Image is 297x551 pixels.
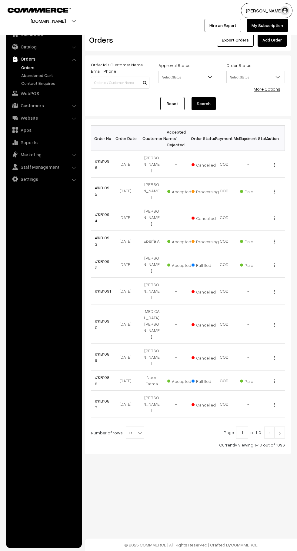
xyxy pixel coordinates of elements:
[91,61,149,74] label: Order Id / Customer Name, Email, Phone
[240,237,270,245] span: Paid
[8,53,80,64] a: Orders
[8,6,61,13] a: COMMMERCE
[192,320,222,328] span: Cancelled
[115,126,139,151] th: Order Date
[167,187,198,195] span: Accepted
[240,187,270,195] span: Paid
[240,261,270,268] span: Paid
[8,100,80,111] a: Customers
[224,430,234,435] span: Page
[267,431,272,435] img: Left
[258,33,287,47] a: Add Order
[254,86,280,91] a: More Options
[236,304,261,344] td: -
[231,542,258,547] a: COMMMERCE
[95,288,111,294] a: #KB1091
[8,88,80,99] a: WebPOS
[159,71,217,83] span: Select Status
[95,185,109,197] a: #KB1095
[217,33,254,47] button: Export Orders
[95,259,109,270] a: #KB1092
[95,398,109,410] a: #KB1087
[164,151,188,178] td: -
[20,64,80,71] a: Orders
[241,3,292,18] button: [PERSON_NAME]…
[212,204,236,231] td: COD
[277,431,282,435] img: Right
[261,126,285,151] th: Action
[212,251,236,278] td: COD
[164,278,188,304] td: -
[164,204,188,231] td: -
[91,126,115,151] th: Order No
[95,318,109,330] a: #KB1090
[95,351,109,363] a: #KB1089
[280,6,289,15] img: user
[226,71,285,83] span: Select Status
[226,62,252,68] label: Order Status
[236,126,261,151] th: Payment Status
[139,344,164,370] td: [PERSON_NAME]
[212,126,236,151] th: Payment Method
[115,344,139,370] td: [DATE]
[164,391,188,417] td: -
[240,377,270,384] span: Paid
[192,160,222,168] span: Cancelled
[8,112,80,123] a: Website
[192,287,222,295] span: Cancelled
[159,62,191,68] label: Approval Status
[247,19,288,32] a: My Subscription
[236,151,261,178] td: -
[115,278,139,304] td: [DATE]
[89,35,149,45] h2: Orders
[139,151,164,178] td: [PERSON_NAME]
[115,178,139,204] td: [DATE]
[139,370,164,391] td: Noor Fatma
[236,204,261,231] td: -
[212,231,236,251] td: COD
[139,251,164,278] td: [PERSON_NAME]
[212,151,236,178] td: COD
[139,231,164,251] td: Epsifa A
[164,126,188,151] th: Accepted / Rejected
[192,237,222,245] span: Processing
[139,126,164,151] th: Customer Name
[8,8,71,12] img: COMMMERCE
[212,344,236,370] td: COD
[164,344,188,370] td: -
[126,427,144,439] span: 10
[139,204,164,231] td: [PERSON_NAME]
[115,231,139,251] td: [DATE]
[164,304,188,344] td: -
[115,251,139,278] td: [DATE]
[205,19,241,32] a: Hire an Expert
[167,377,198,384] span: Accepted
[192,187,222,195] span: Processing
[212,278,236,304] td: COD
[212,178,236,204] td: COD
[95,235,109,247] a: #KB1093
[236,344,261,370] td: -
[8,41,80,52] a: Catalog
[20,72,80,78] a: Abandoned Cart
[227,72,285,82] span: Select Status
[95,158,109,170] a: #KB1096
[8,124,80,135] a: Apps
[8,174,80,184] a: Settings
[8,137,80,148] a: Reports
[192,214,222,221] span: Cancelled
[167,237,198,245] span: Accepted
[139,391,164,417] td: [PERSON_NAME]
[212,391,236,417] td: COD
[91,77,149,89] input: Order Id / Customer Name / Customer Email / Customer Phone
